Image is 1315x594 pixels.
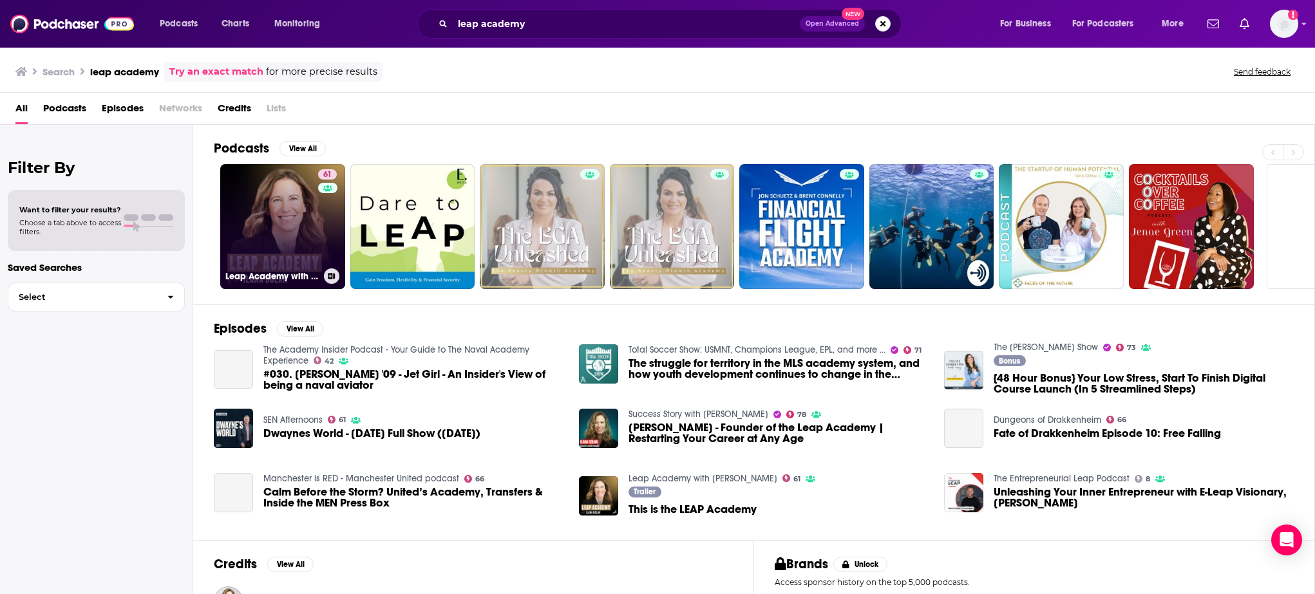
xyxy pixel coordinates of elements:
span: Lists [267,98,286,124]
span: For Podcasters [1072,15,1134,33]
span: Networks [159,98,202,124]
a: The Amy Porterfield Show [994,342,1098,353]
span: 78 [797,412,806,418]
a: Manchester is RED - Manchester United podcast [263,473,459,484]
button: open menu [991,14,1067,34]
span: 61 [323,169,332,181]
a: 8 [1135,475,1151,483]
a: Success Story with Scott D. Clary [629,409,768,420]
button: Open AdvancedNew [800,16,865,32]
a: 78 [786,411,807,418]
div: Open Intercom Messenger [1271,524,1302,555]
span: #030. [PERSON_NAME] '09 - Jet Girl - An Insider's View of being a naval aviator [263,369,563,391]
h2: Episodes [214,320,267,337]
a: 61Leap Academy with [PERSON_NAME] [220,164,345,289]
a: The Academy Insider Podcast - Your Guide to The Naval Academy Experience [263,344,529,366]
h2: Filter By [8,158,185,177]
span: For Business [1000,15,1051,33]
p: Saved Searches [8,261,185,274]
input: Search podcasts, credits, & more... [453,14,800,34]
button: Unlock [833,557,888,572]
a: Show notifications dropdown [1202,13,1224,35]
span: Charts [222,15,249,33]
span: Bonus [999,357,1020,365]
button: View All [267,557,314,572]
a: Fate of Drakkenheim Episode 10: Free Falling [944,409,983,448]
a: All [15,98,28,124]
a: #030. Caroline Johnson '09 - Jet Girl - An Insider's View of being a naval aviator [263,369,563,391]
img: {48 Hour Bonus} Your Low Stress, Start To Finish Digital Course Launch (In 5 Streamlined Steps) [944,351,983,390]
span: Podcasts [160,15,198,33]
img: Ilana Golan - Founder of the Leap Academy | Restarting Your Career at Any Age [579,409,618,448]
a: EpisodesView All [214,320,323,337]
button: Show profile menu [1270,10,1298,38]
a: Unleashing Your Inner Entrepreneur with E-Leap Visionary, Ryan Henry [994,487,1294,508]
a: Episodes [102,98,144,124]
h2: Brands [775,556,828,572]
a: Ilana Golan - Founder of the Leap Academy | Restarting Your Career at Any Age [629,422,929,444]
span: 73 [1127,345,1136,351]
a: 61 [782,474,801,482]
a: {48 Hour Bonus} Your Low Stress, Start To Finish Digital Course Launch (In 5 Streamlined Steps) [994,373,1294,394]
div: Search podcasts, credits, & more... [430,9,914,39]
a: Calm Before the Storm? United’s Academy, Transfers & Inside the MEN Press Box [263,487,563,508]
a: Leap Academy with Ilana Golan [629,473,777,484]
span: Monitoring [274,15,320,33]
a: The Entrepreneurial Leap Podcast [994,473,1130,484]
span: More [1162,15,1184,33]
a: 66 [464,475,485,483]
span: Choose a tab above to access filters. [19,218,121,236]
a: #030. Caroline Johnson '09 - Jet Girl - An Insider's View of being a naval aviator [214,350,253,389]
img: Unleashing Your Inner Entrepreneur with E-Leap Visionary, Ryan Henry [944,473,983,512]
span: 8 [1146,476,1150,482]
a: SEN Afternoons [263,414,323,425]
span: Credits [218,98,251,124]
a: Podcasts [43,98,86,124]
button: open menu [1064,14,1153,34]
span: 66 [1117,417,1126,423]
a: Podchaser - Follow, Share and Rate Podcasts [10,12,134,36]
span: 61 [793,476,800,482]
a: This is the LEAP Academy [629,504,757,515]
button: Send feedback [1230,66,1294,77]
span: Trailer [634,488,656,496]
a: 66 [1106,416,1127,423]
span: New [842,8,865,20]
button: View All [277,321,323,337]
img: Dwaynes World - Wednesday Full Show (13/11/24) [214,409,253,448]
span: Logged in as Ashley_Beenen [1270,10,1298,38]
a: 42 [314,357,334,364]
a: Try an exact match [169,64,263,79]
a: 61 [328,416,346,423]
button: View All [279,141,326,156]
img: The struggle for territory in the MLS academy system, and how youth development continues to chan... [579,344,618,384]
h3: Search [43,66,75,78]
a: 71 [903,346,922,354]
span: Dwaynes World - [DATE] Full Show ([DATE]) [263,428,480,439]
svg: Add a profile image [1288,10,1298,20]
a: Fate of Drakkenheim Episode 10: Free Falling [994,428,1221,439]
img: This is the LEAP Academy [579,476,618,515]
a: The struggle for territory in the MLS academy system, and how youth development continues to chan... [629,358,929,380]
span: Open Advanced [806,21,859,27]
a: Show notifications dropdown [1235,13,1254,35]
button: open menu [1153,14,1200,34]
span: 66 [475,476,484,482]
span: for more precise results [266,64,377,79]
button: Select [8,283,185,311]
h2: Podcasts [214,140,269,156]
h2: Credits [214,556,257,572]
